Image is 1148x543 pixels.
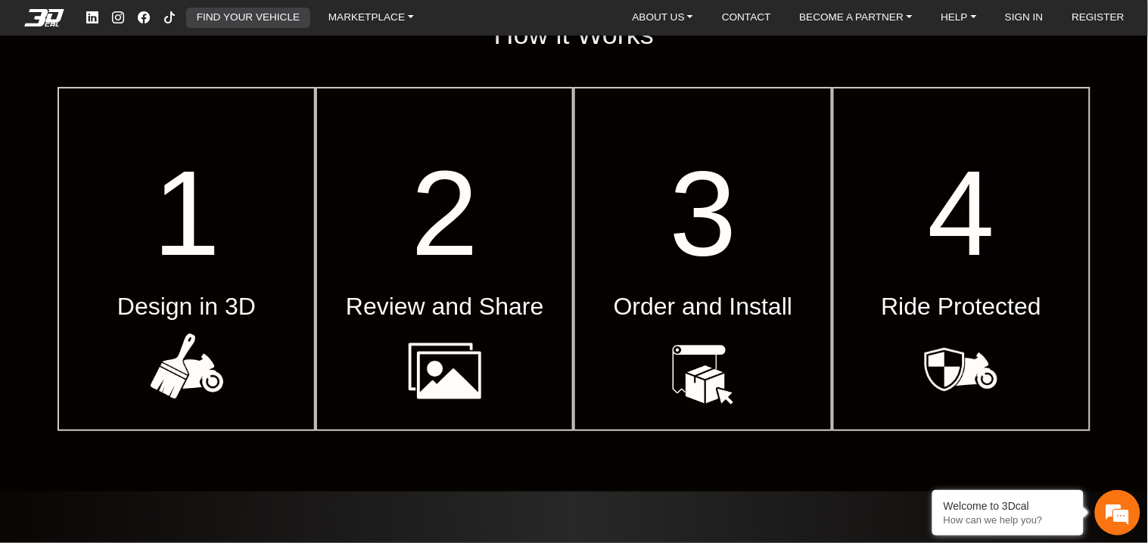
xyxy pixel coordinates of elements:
[716,8,777,29] a: CONTACT
[88,158,209,302] span: We're online!
[627,8,700,29] a: ABOUT US
[411,146,478,281] span: 2
[935,8,983,29] a: HELP
[944,500,1072,512] div: Welcome to 3Dcal
[117,289,256,325] span: Design in 3D
[1066,8,1131,29] a: REGISTER
[17,78,39,101] div: Navigation go back
[928,146,995,281] span: 4
[101,407,195,454] div: FAQs
[194,407,288,454] div: Articles
[944,514,1072,526] p: How can we help you?
[191,8,306,29] a: FIND YOUR VEHICLE
[614,289,793,325] span: Order and Install
[248,8,285,44] div: Minimize live chat window
[346,289,543,325] span: Review and Share
[670,146,737,281] span: 3
[101,79,277,99] div: Chat with us now
[999,8,1050,29] a: SIGN IN
[8,433,101,444] span: Conversation
[882,289,1042,325] span: Ride Protected
[794,8,919,29] a: BECOME A PARTNER
[153,146,220,281] span: 1
[322,8,420,29] a: MARKETPLACE
[8,354,288,407] textarea: Type your message and hit 'Enter'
